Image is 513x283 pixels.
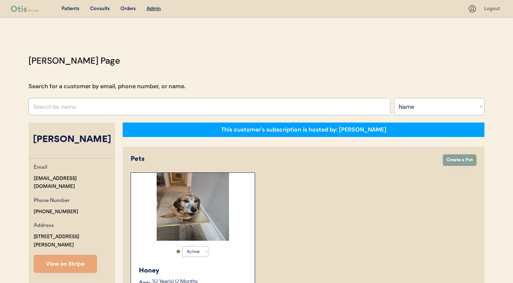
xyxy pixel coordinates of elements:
[221,126,386,134] div: This customer's subscription is hosted by: [PERSON_NAME]
[34,233,115,249] div: [STREET_ADDRESS][PERSON_NAME]
[157,173,229,241] img: 1000004230.jpg
[34,208,78,216] div: [PHONE_NUMBER]
[90,5,110,13] div: Consults
[34,255,97,273] button: View on Stripe
[120,5,136,13] div: Orders
[29,54,120,67] div: [PERSON_NAME] Page
[34,222,54,231] div: Address
[131,154,436,164] div: Pets
[62,5,79,13] div: Patients
[147,6,161,11] u: Admin
[139,266,247,276] div: Honey
[29,98,390,115] input: Search by name
[443,154,476,166] button: Create a Pet
[34,197,70,206] div: Phone Number
[484,5,502,13] div: Logout
[34,163,47,172] div: Email
[29,82,186,91] div: Search for a customer by email, phone number, or name.
[34,175,115,191] div: [EMAIL_ADDRESS][DOMAIN_NAME]
[29,133,115,147] div: [PERSON_NAME]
